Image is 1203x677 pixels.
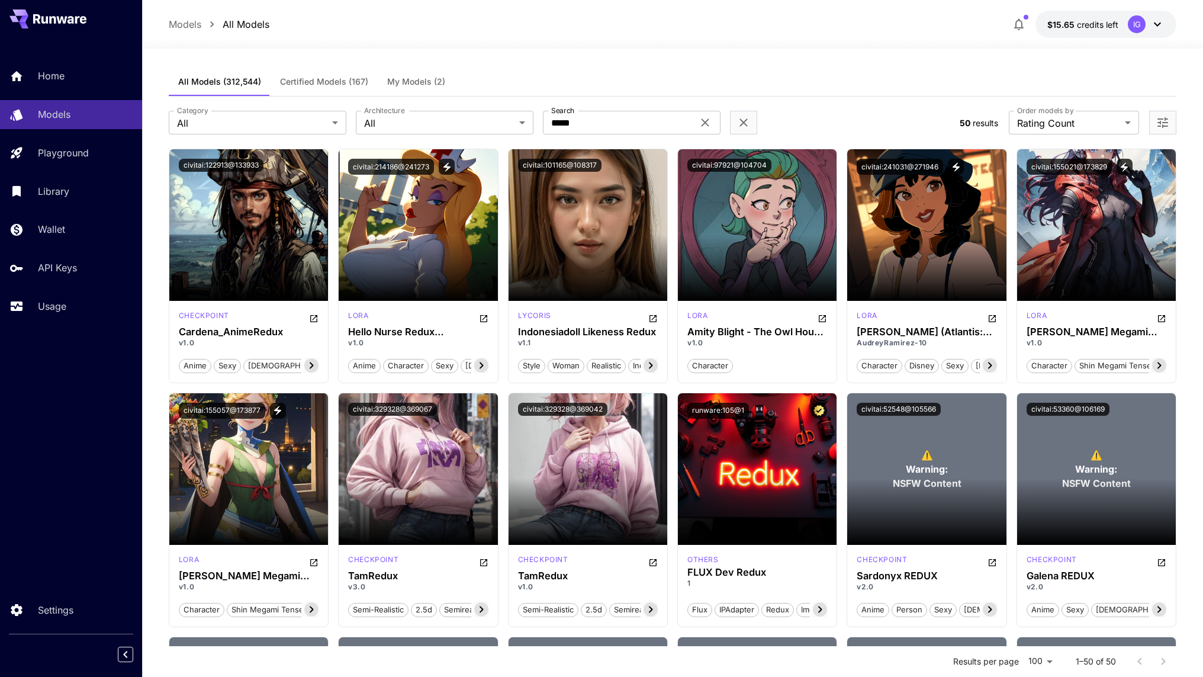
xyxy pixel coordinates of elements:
button: Open in CivitAI [988,554,997,569]
button: civitai:329328@369067 [348,403,437,416]
button: Flux [687,602,712,617]
button: civitai:52548@105566 [857,403,941,416]
span: Certified Models (167) [280,76,368,87]
span: sexy [942,360,968,372]
button: sexy [941,358,969,373]
p: Library [38,184,69,198]
button: View trigger words [270,403,286,419]
div: Audrey Ramirez Redux (Atlantis: The lost empire, 2001) [857,326,996,338]
button: semi-realistic [518,602,578,617]
p: v1.0 [348,338,488,348]
div: TamRedux [518,570,658,582]
button: civitai:101165@108317 [518,159,601,172]
span: 50 [960,118,970,128]
div: SD 1.5 [1027,554,1077,569]
button: civitai:97921@104704 [687,159,771,172]
span: shin megami tensei [227,604,310,616]
button: anime [348,358,381,373]
span: Flux [688,604,712,616]
button: Open in CivitAI [1157,554,1166,569]
span: character [384,360,428,372]
p: checkpoint [179,310,229,321]
label: Order models by [1017,105,1073,115]
div: SD 1.5 [518,310,551,325]
button: [DEMOGRAPHIC_DATA] [1091,602,1186,617]
button: semi-realistic [348,602,408,617]
span: shin megami tensei [1075,360,1157,372]
span: semi-realistic [519,604,578,616]
span: sexy [214,360,240,372]
button: sexy [214,358,241,373]
span: All [177,116,327,130]
button: disney [905,358,939,373]
button: [DEMOGRAPHIC_DATA] [461,358,556,373]
button: sexy [929,602,957,617]
p: v3.0 [348,582,488,592]
button: civitai:329328@369042 [518,403,607,416]
h3: Cardena_AnimeRedux [179,326,319,338]
div: SD 1.5 [348,310,368,325]
span: My Models (2) [387,76,445,87]
p: 1 [687,578,827,589]
span: anime [179,360,211,372]
button: civitai:214186@241273 [348,159,434,175]
label: Category [177,105,208,115]
p: checkpoint [857,554,907,565]
p: lora [179,554,199,565]
h3: Sardonyx REDUX [857,570,996,582]
button: character [687,358,733,373]
button: [DEMOGRAPHIC_DATA] [243,358,339,373]
button: View trigger words [948,159,964,175]
button: Open in CivitAI [1157,310,1166,325]
h3: FLUX Dev Redux [687,567,827,578]
span: All [364,116,514,130]
button: $15.64744IG [1035,11,1176,38]
p: checkpoint [1027,554,1077,565]
div: SD 1.5 [348,554,398,569]
div: Demeter - Shin Megami Tensei: Strange Journey Redux (デメーテル、真・女神転生 ディープストレンジジャーニー) [179,570,319,582]
span: ⚠️ [921,448,933,462]
span: character [857,360,902,372]
button: Open in CivitAI [648,310,658,325]
button: Redux [761,602,794,617]
button: civitai:155021@173829 [1027,159,1112,175]
div: $15.64744 [1047,18,1118,31]
button: [DEMOGRAPHIC_DATA] [959,602,1054,617]
div: IG [1128,15,1146,33]
p: 1–50 of 50 [1076,656,1116,668]
button: anime [1027,602,1059,617]
div: 100 [1024,653,1057,670]
span: indonesian [629,360,677,372]
button: [DEMOGRAPHIC_DATA] [971,358,1066,373]
h3: [PERSON_NAME] Megami Tensei: Strange Journey Redux ([PERSON_NAME]、真・女神転生 ディープストレンジジャーニー) [1027,326,1166,338]
button: img2img [796,602,837,617]
div: SD 1.5 [518,554,568,569]
button: 2.5d [581,602,607,617]
div: SD 1.5 [179,310,229,325]
div: SD 1.5 [1027,310,1047,325]
p: lycoris [518,310,551,321]
p: v1.0 [518,582,658,592]
p: v2.0 [1027,582,1166,592]
button: Open in CivitAI [818,310,827,325]
span: anime [1027,604,1059,616]
button: character [179,602,224,617]
p: lora [687,310,707,321]
span: anime [857,604,889,616]
button: runware:105@1 [687,403,749,419]
span: [DEMOGRAPHIC_DATA] [960,604,1054,616]
button: Open in CivitAI [648,554,658,569]
button: woman [548,358,584,373]
div: Galena REDUX [1027,570,1166,582]
span: Warning: [1075,462,1117,476]
button: Open in CivitAI [479,554,488,569]
a: Models [169,17,201,31]
span: IPAdapter [715,604,758,616]
span: results [973,118,998,128]
div: Collapse sidebar [127,644,142,665]
span: semireal [440,604,480,616]
p: All Models [223,17,269,31]
nav: breadcrumb [169,17,269,31]
span: [DEMOGRAPHIC_DATA] [1092,604,1186,616]
p: AudreyRamirez-10 [857,338,996,348]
